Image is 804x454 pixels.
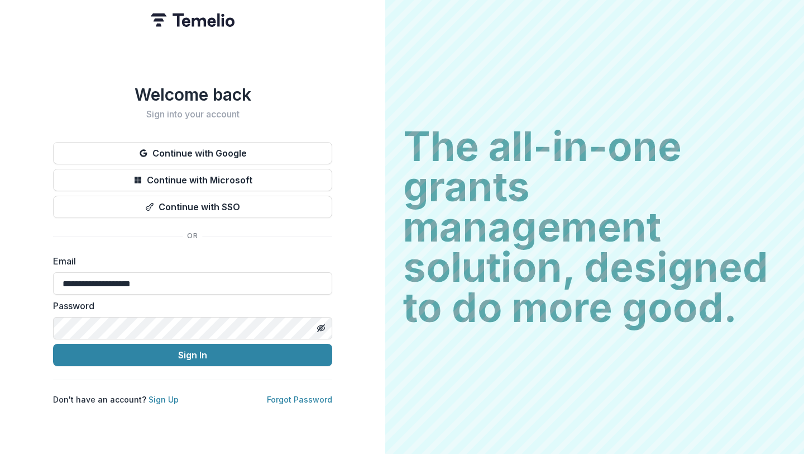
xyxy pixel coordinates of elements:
[53,254,326,268] label: Email
[53,299,326,313] label: Password
[53,196,332,218] button: Continue with SSO
[53,84,332,105] h1: Welcome back
[312,319,330,337] button: Toggle password visibility
[267,395,332,404] a: Forgot Password
[53,394,179,405] p: Don't have an account?
[53,109,332,120] h2: Sign into your account
[53,344,332,366] button: Sign In
[151,13,234,27] img: Temelio
[53,142,332,164] button: Continue with Google
[149,395,179,404] a: Sign Up
[53,169,332,191] button: Continue with Microsoft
